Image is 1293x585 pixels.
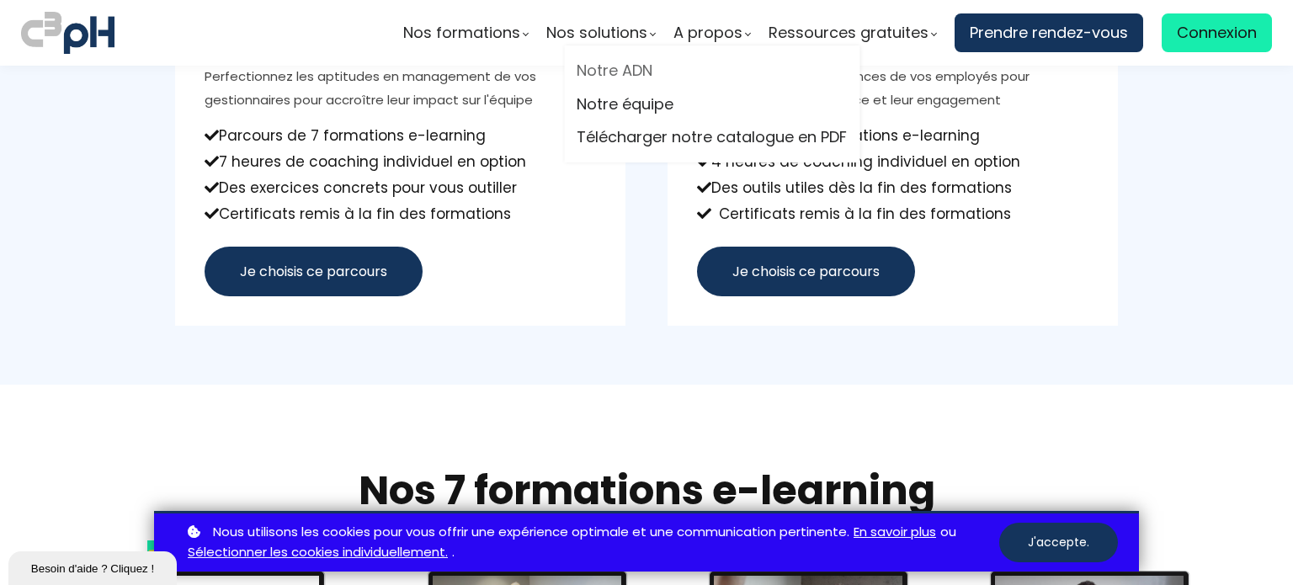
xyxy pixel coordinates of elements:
[205,67,536,109] span: Perfectionnez les aptitudes en management de vos gestionnaires pour accroître leur impact sur l'é...
[240,261,387,282] span: Je choisis ce parcours
[697,124,1088,147] div: Parcours de 4 formations e-learning
[577,125,847,150] a: Télécharger notre catalogue en PDF
[769,20,929,45] span: Ressources gratuites
[205,247,423,296] button: Je choisis ce parcours
[8,548,180,585] iframe: chat widget
[213,522,849,543] span: Nous utilisons les cookies pour vous offrir une expérience optimale et une communication pertinente.
[955,13,1143,52] a: Prendre rendez-vous
[577,58,847,83] a: Notre ADN
[205,202,596,226] div: Certificats remis à la fin des formations
[697,150,1088,173] div: 4 heures de coaching individuel en option
[205,176,596,199] div: Des exercices concrets pour vous outiller
[188,542,448,563] a: Sélectionner les cookies individuellement.
[673,20,742,45] span: A propos
[697,247,915,296] button: Je choisis ce parcours
[21,465,1272,517] h2: Nos 7 formations e-learning
[546,20,647,45] span: Nos solutions
[1177,20,1257,45] span: Connexion
[21,8,114,57] img: logo C3PH
[697,202,1088,226] div: Certificats remis à la fin des formations
[205,124,596,147] div: Parcours de 7 formations e-learning
[999,523,1118,562] button: J'accepte.
[732,261,880,282] span: Je choisis ce parcours
[970,20,1128,45] span: Prendre rendez-vous
[184,522,999,564] p: ou .
[854,522,936,543] a: En savoir plus
[697,67,1030,109] span: Développez les compétences de vos employés pour améliorer leur performance et leur engagement
[697,176,1088,199] div: Des outils utiles dès la fin des formations
[1162,13,1272,52] a: Connexion
[403,20,520,45] span: Nos formations
[577,92,847,117] a: Notre équipe
[205,150,596,173] div: 7 heures de coaching individuel en option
